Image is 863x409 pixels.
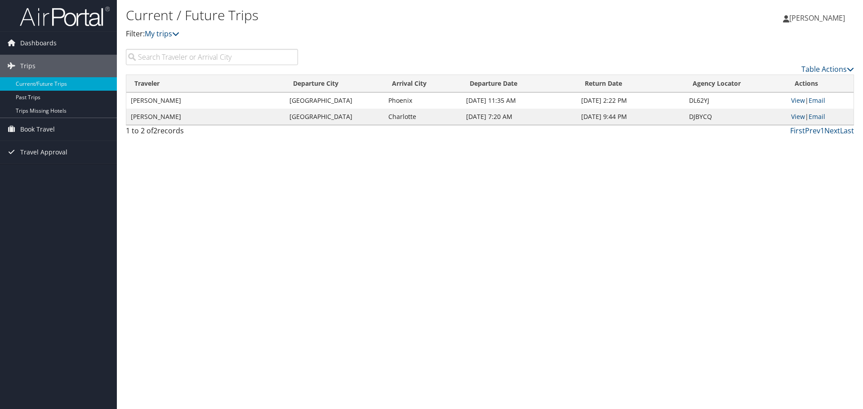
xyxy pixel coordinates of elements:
td: DL62YJ [685,92,787,109]
h1: Current / Future Trips [126,6,611,25]
th: Departure City: activate to sort column ascending [285,75,384,92]
input: Search Traveler or Arrival City [126,49,298,65]
a: Table Actions [801,64,854,74]
a: [PERSON_NAME] [783,4,854,31]
th: Traveler: activate to sort column ascending [126,75,285,92]
th: Actions [787,75,854,92]
a: Prev [805,126,820,136]
span: Travel Approval [20,141,67,163]
td: | [787,92,854,109]
div: 1 to 2 of records [126,125,298,141]
th: Agency Locator: activate to sort column ascending [685,75,787,92]
td: [DATE] 9:44 PM [577,109,684,125]
td: [GEOGRAPHIC_DATA] [285,92,384,109]
td: [DATE] 11:35 AM [462,92,577,109]
a: Email [809,112,825,121]
th: Arrival City: activate to sort column ascending [384,75,462,92]
img: airportal-logo.png [20,6,110,27]
td: [PERSON_NAME] [126,109,285,125]
td: | [787,109,854,125]
td: [PERSON_NAME] [126,92,285,109]
a: First [790,126,805,136]
a: Next [824,126,840,136]
th: Departure Date: activate to sort column descending [462,75,577,92]
span: Dashboards [20,32,57,54]
p: Filter: [126,28,611,40]
th: Return Date: activate to sort column ascending [577,75,684,92]
td: [DATE] 7:20 AM [462,109,577,125]
td: Charlotte [384,109,462,125]
a: 1 [820,126,824,136]
span: 2 [153,126,157,136]
a: View [791,96,805,105]
a: My trips [145,29,179,39]
a: Last [840,126,854,136]
span: Trips [20,55,36,77]
td: Phoenix [384,92,462,109]
td: [DATE] 2:22 PM [577,92,684,109]
span: Book Travel [20,118,55,141]
a: Email [809,96,825,105]
span: [PERSON_NAME] [789,13,845,23]
a: View [791,112,805,121]
td: DJBYCQ [685,109,787,125]
td: [GEOGRAPHIC_DATA] [285,109,384,125]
